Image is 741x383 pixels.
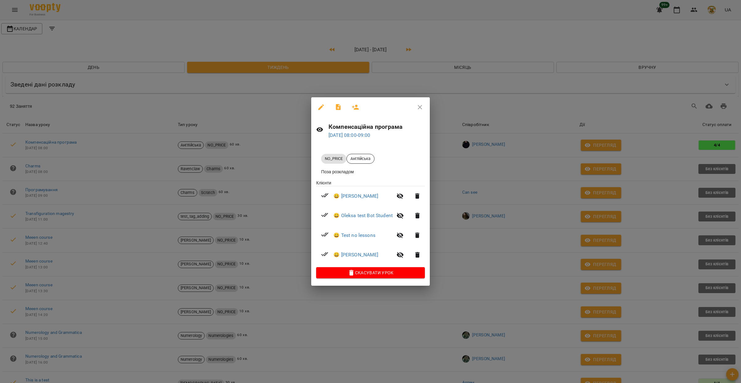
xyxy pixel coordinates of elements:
a: 😀 [PERSON_NAME] [333,192,378,200]
ul: Клієнти [316,180,425,267]
a: 😀 Oleksa test Bot Student [333,212,393,219]
svg: Візит сплачено [321,250,329,258]
a: 😀 [PERSON_NAME] [333,251,378,259]
li: Поза розкладом [316,166,425,177]
span: NO_PRICE [321,156,346,162]
div: Англійська [346,154,375,164]
svg: Візит сплачено [321,231,329,238]
a: 😀 Test no lessons [333,232,375,239]
h6: Компенсаційна програма [329,122,425,132]
a: [DATE] 08:00-09:00 [329,132,371,138]
span: Англійська [347,156,374,162]
svg: Візит сплачено [321,211,329,219]
button: Скасувати Урок [316,267,425,278]
svg: Візит сплачено [321,192,329,199]
span: Скасувати Урок [321,269,420,276]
